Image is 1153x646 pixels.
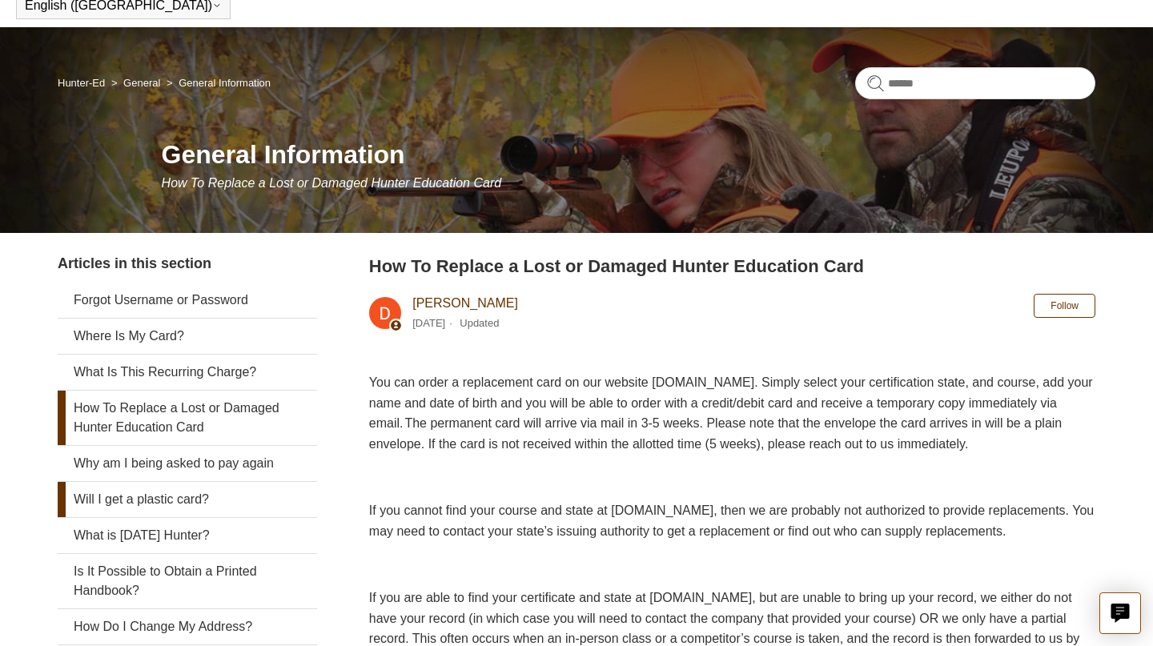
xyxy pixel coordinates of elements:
a: How To Replace a Lost or Damaged Hunter Education Card [58,391,317,445]
a: Where Is My Card? [58,319,317,354]
a: Why am I being asked to pay again [58,446,317,481]
a: General Information [179,77,271,89]
span: You can order a replacement card on our website [DOMAIN_NAME]. Simply select your certification s... [369,375,1093,451]
a: What is [DATE] Hunter? [58,518,317,553]
button: Follow Article [1034,294,1095,318]
li: General Information [163,77,271,89]
a: Will I get a plastic card? [58,482,317,517]
h2: How To Replace a Lost or Damaged Hunter Education Card [369,253,1095,279]
a: Hunter-Ed [58,77,105,89]
time: 03/04/2024, 10:49 [412,317,445,329]
a: Forgot Username or Password [58,283,317,318]
span: If you cannot find your course and state at [DOMAIN_NAME], then we are probably not authorized to... [369,504,1094,538]
a: Is It Possible to Obtain a Printed Handbook? [58,554,317,608]
h1: General Information [162,135,1095,174]
span: How To Replace a Lost or Damaged Hunter Education Card [162,176,502,190]
input: Search [855,67,1095,99]
button: Live chat [1099,592,1141,634]
a: What Is This Recurring Charge? [58,355,317,390]
li: General [108,77,163,89]
li: Hunter-Ed [58,77,108,89]
a: [PERSON_NAME] [412,296,518,310]
li: Updated [460,317,499,329]
a: How Do I Change My Address? [58,609,317,644]
span: Articles in this section [58,255,211,271]
a: General [123,77,160,89]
